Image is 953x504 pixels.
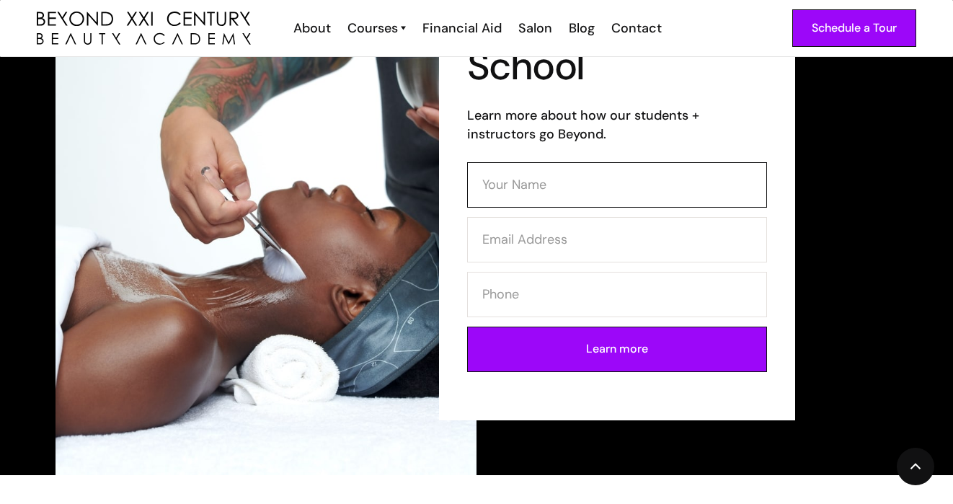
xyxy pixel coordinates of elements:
[467,162,767,381] form: Contact Form (Esthi)
[518,19,552,37] div: Salon
[467,106,767,143] h6: Learn more about how our students + instructors go Beyond.
[467,162,767,208] input: Your Name
[347,19,398,37] div: Courses
[467,327,767,372] input: Learn more
[293,19,331,37] div: About
[467,272,767,317] input: Phone
[611,19,662,37] div: Contact
[37,12,251,45] img: beyond 21st century beauty academy logo
[413,19,509,37] a: Financial Aid
[792,9,916,47] a: Schedule a Tour
[812,19,897,37] div: Schedule a Tour
[467,217,767,262] input: Email Address
[509,19,559,37] a: Salon
[467,8,767,86] h1: Esthetician School
[284,19,338,37] a: About
[559,19,602,37] a: Blog
[422,19,502,37] div: Financial Aid
[569,19,595,37] div: Blog
[347,19,406,37] a: Courses
[602,19,669,37] a: Contact
[37,12,251,45] a: home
